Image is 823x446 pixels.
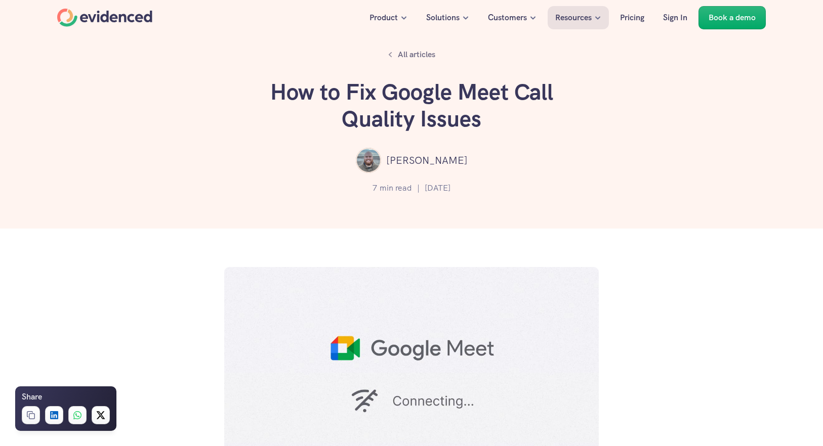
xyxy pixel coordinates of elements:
p: Sign In [663,11,687,24]
h6: Share [22,390,42,404]
p: Book a demo [709,11,756,24]
p: Customers [488,11,527,24]
p: [DATE] [425,182,450,195]
p: Solutions [426,11,460,24]
p: | [417,182,420,195]
a: All articles [383,46,441,64]
p: All articles [398,48,435,61]
a: Pricing [612,6,652,29]
p: [PERSON_NAME] [386,152,468,168]
p: Pricing [620,11,644,24]
h1: How to Fix Google Meet Call Quality Issues [260,79,563,132]
p: min read [380,182,412,195]
a: Home [57,9,152,27]
p: Product [369,11,398,24]
img: "" [356,148,381,173]
a: Book a demo [698,6,766,29]
a: Sign In [655,6,695,29]
p: Resources [555,11,592,24]
p: 7 [373,182,377,195]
